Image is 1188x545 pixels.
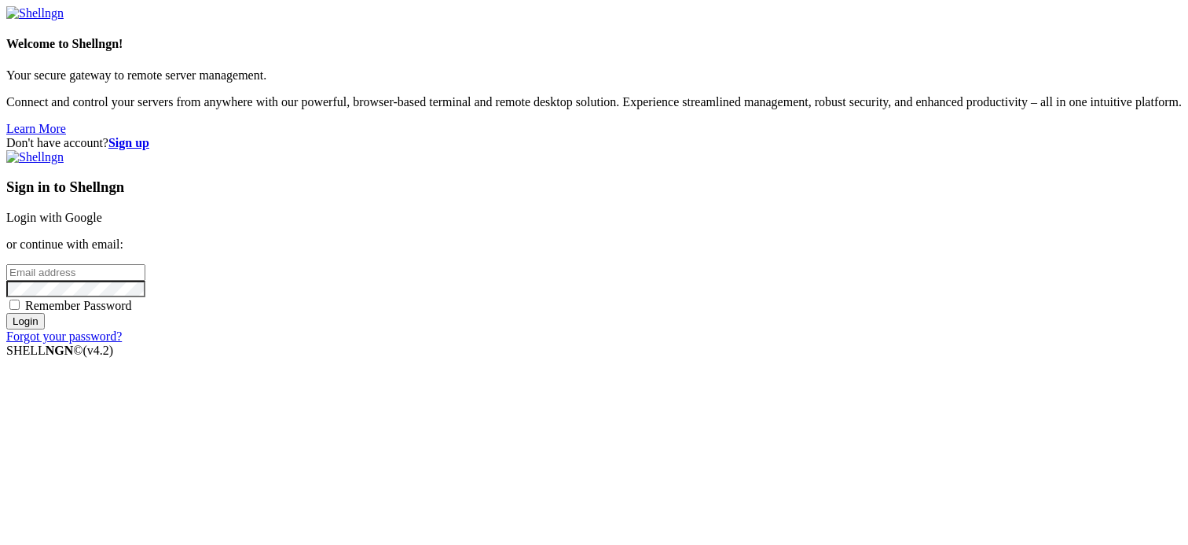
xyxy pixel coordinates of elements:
[6,68,1182,83] p: Your secure gateway to remote server management.
[6,238,1182,252] p: or continue with email:
[6,344,113,357] span: SHELL ©
[6,6,64,20] img: Shellngn
[6,37,1182,51] h4: Welcome to Shellngn!
[108,136,149,149] a: Sign up
[9,300,20,310] input: Remember Password
[6,264,145,281] input: Email address
[6,122,66,135] a: Learn More
[25,299,132,312] span: Remember Password
[6,150,64,164] img: Shellngn
[83,344,114,357] span: 4.2.0
[6,330,122,343] a: Forgot your password?
[6,179,1182,196] h3: Sign in to Shellngn
[6,313,45,330] input: Login
[6,95,1182,109] p: Connect and control your servers from anywhere with our powerful, browser-based terminal and remo...
[6,136,1182,150] div: Don't have account?
[46,344,74,357] b: NGN
[6,211,102,224] a: Login with Google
